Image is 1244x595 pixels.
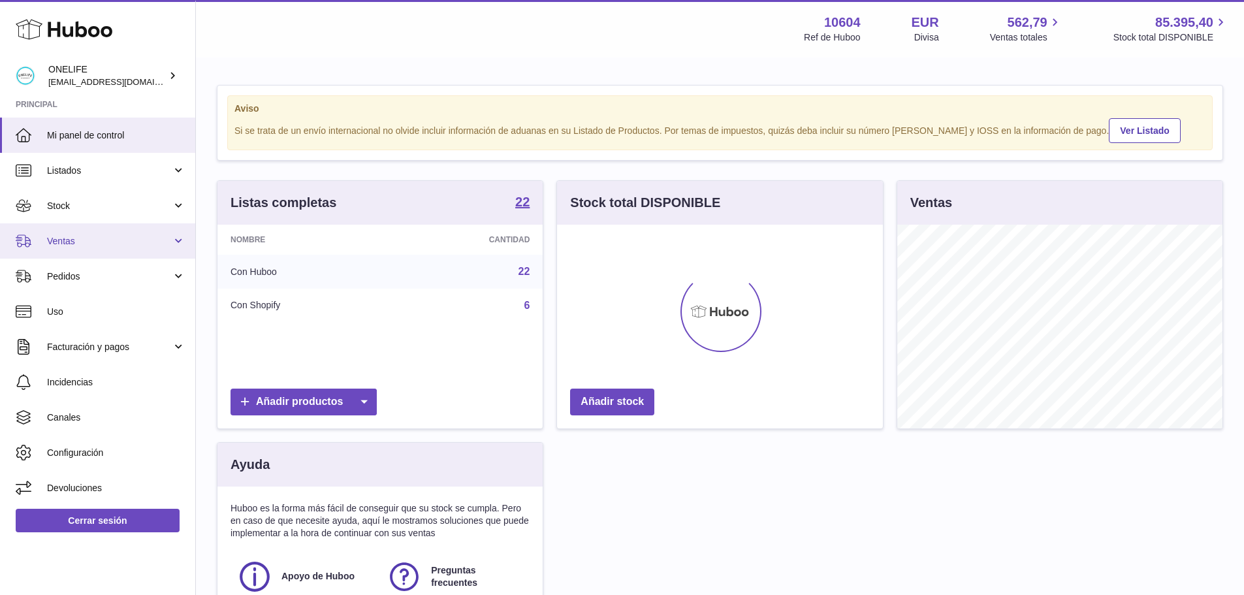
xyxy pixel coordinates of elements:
span: 85.395,40 [1155,14,1213,31]
span: Apoyo de Huboo [281,570,355,583]
a: 562,79 Ventas totales [990,14,1062,44]
span: [EMAIL_ADDRESS][DOMAIN_NAME] [48,76,192,87]
td: Con Huboo [217,255,391,289]
span: Facturación y pagos [47,341,172,353]
td: Con Shopify [217,289,391,323]
span: Mi panel de control [47,129,185,142]
a: Añadir productos [231,389,377,415]
a: Preguntas frecuentes [387,559,523,594]
span: Ventas [47,235,172,248]
span: Stock [47,200,172,212]
span: Incidencias [47,376,185,389]
span: Devoluciones [47,482,185,494]
a: 22 [515,195,530,211]
strong: 22 [515,195,530,208]
strong: Aviso [234,103,1205,115]
span: Pedidos [47,270,172,283]
th: Cantidad [391,225,543,255]
img: internalAdmin-10604@internal.huboo.com [16,66,35,86]
a: 22 [518,266,530,277]
div: Ref de Huboo [804,31,860,44]
a: 85.395,40 Stock total DISPONIBLE [1113,14,1228,44]
h3: Ayuda [231,456,270,474]
div: ONELIFE [48,63,166,88]
div: Si se trata de un envío internacional no olvide incluir información de aduanas en su Listado de P... [234,116,1205,143]
span: Stock total DISPONIBLE [1113,31,1228,44]
span: Listados [47,165,172,177]
a: 6 [524,300,530,311]
p: Huboo es la forma más fácil de conseguir que su stock se cumpla. Pero en caso de que necesite ayu... [231,502,530,539]
a: Ver Listado [1109,118,1180,143]
strong: 10604 [824,14,861,31]
a: Cerrar sesión [16,509,180,532]
span: Configuración [47,447,185,459]
div: Divisa [914,31,939,44]
span: Preguntas frecuentes [431,564,522,589]
th: Nombre [217,225,391,255]
a: Apoyo de Huboo [237,559,374,594]
span: Ventas totales [990,31,1062,44]
strong: EUR [912,14,939,31]
h3: Ventas [910,194,952,212]
span: 562,79 [1008,14,1047,31]
a: Añadir stock [570,389,654,415]
h3: Stock total DISPONIBLE [570,194,720,212]
span: Canales [47,411,185,424]
span: Uso [47,306,185,318]
h3: Listas completas [231,194,336,212]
